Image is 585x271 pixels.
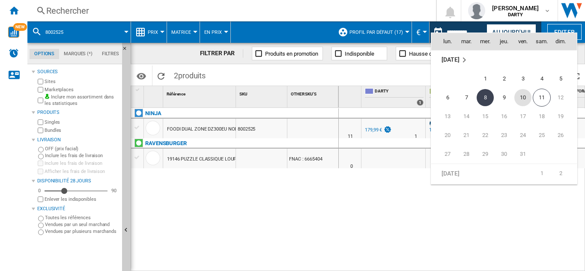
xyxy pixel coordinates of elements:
[513,145,532,164] td: Friday October 31 2025
[495,33,513,50] th: jeu.
[457,145,476,164] td: Tuesday October 28 2025
[513,33,532,50] th: ven.
[442,170,459,176] span: [DATE]
[457,33,476,50] th: mar.
[457,126,476,145] td: Tuesday October 21 2025
[551,164,577,183] td: Sunday November 2 2025
[476,33,495,50] th: mer.
[431,145,577,164] tr: Week 5
[513,88,532,107] td: Friday October 10 2025
[495,69,513,88] td: Thursday October 2 2025
[476,88,495,107] td: Wednesday October 8 2025
[551,69,577,88] td: Sunday October 5 2025
[551,33,577,50] th: dim.
[476,69,495,88] td: Wednesday October 1 2025
[551,88,577,107] td: Sunday October 12 2025
[551,107,577,126] td: Sunday October 19 2025
[495,88,513,107] td: Thursday October 9 2025
[477,70,494,87] span: 1
[513,126,532,145] td: Friday October 24 2025
[533,70,550,87] span: 4
[431,50,577,69] tr: Week undefined
[532,164,551,183] td: Saturday November 1 2025
[532,107,551,126] td: Saturday October 18 2025
[431,88,457,107] td: Monday October 6 2025
[477,89,494,106] span: 8
[532,88,551,107] td: Saturday October 11 2025
[431,145,457,164] td: Monday October 27 2025
[532,126,551,145] td: Saturday October 25 2025
[458,89,475,106] span: 7
[431,164,577,183] tr: Week 1
[457,107,476,126] td: Tuesday October 14 2025
[431,50,577,69] td: October 2025
[442,56,459,63] span: [DATE]
[476,107,495,126] td: Wednesday October 15 2025
[439,89,456,106] span: 6
[457,88,476,107] td: Tuesday October 7 2025
[431,107,457,126] td: Monday October 13 2025
[431,126,577,145] tr: Week 4
[495,89,513,106] span: 9
[551,126,577,145] td: Sunday October 26 2025
[495,126,513,145] td: Thursday October 23 2025
[431,33,457,50] th: lun.
[431,88,577,107] tr: Week 2
[476,145,495,164] td: Wednesday October 29 2025
[495,107,513,126] td: Thursday October 16 2025
[533,89,551,107] span: 11
[495,145,513,164] td: Thursday October 30 2025
[514,89,531,106] span: 10
[476,126,495,145] td: Wednesday October 22 2025
[431,126,457,145] td: Monday October 20 2025
[552,70,569,87] span: 5
[431,33,577,184] md-calendar: Calendar
[514,70,531,87] span: 3
[513,107,532,126] td: Friday October 17 2025
[513,69,532,88] td: Friday October 3 2025
[431,69,577,88] tr: Week 1
[495,70,513,87] span: 2
[431,107,577,126] tr: Week 3
[532,33,551,50] th: sam.
[532,69,551,88] td: Saturday October 4 2025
